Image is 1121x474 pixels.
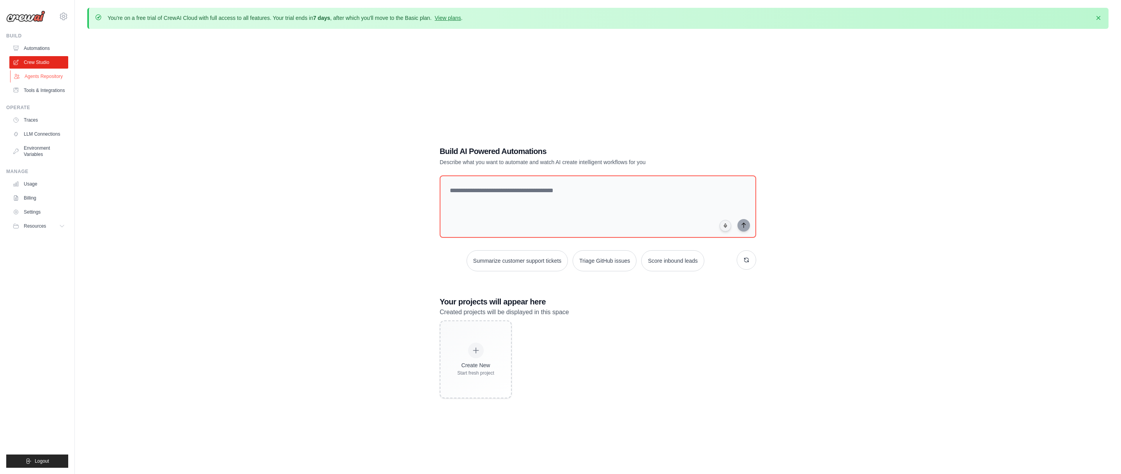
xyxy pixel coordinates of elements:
[9,220,68,232] button: Resources
[35,458,49,464] span: Logout
[9,142,68,161] a: Environment Variables
[313,15,330,21] strong: 7 days
[6,33,68,39] div: Build
[737,250,756,270] button: Get new suggestions
[440,296,756,307] h3: Your projects will appear here
[9,206,68,218] a: Settings
[9,128,68,140] a: LLM Connections
[6,168,68,175] div: Manage
[9,84,68,97] a: Tools & Integrations
[108,14,463,22] p: You're on a free trial of CrewAI Cloud with full access to all features. Your trial ends in , aft...
[6,11,45,22] img: Logo
[457,361,494,369] div: Create New
[457,370,494,376] div: Start fresh project
[6,104,68,111] div: Operate
[440,146,702,157] h1: Build AI Powered Automations
[6,455,68,468] button: Logout
[9,178,68,190] a: Usage
[24,223,46,229] span: Resources
[641,250,704,271] button: Score inbound leads
[9,114,68,126] a: Traces
[467,250,568,271] button: Summarize customer support tickets
[10,70,69,83] a: Agents Repository
[9,192,68,204] a: Billing
[435,15,461,21] a: View plans
[9,42,68,55] a: Automations
[720,220,731,232] button: Click to speak your automation idea
[440,158,702,166] p: Describe what you want to automate and watch AI create intelligent workflows for you
[9,56,68,69] a: Crew Studio
[573,250,637,271] button: Triage GitHub issues
[440,307,756,317] p: Created projects will be displayed in this space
